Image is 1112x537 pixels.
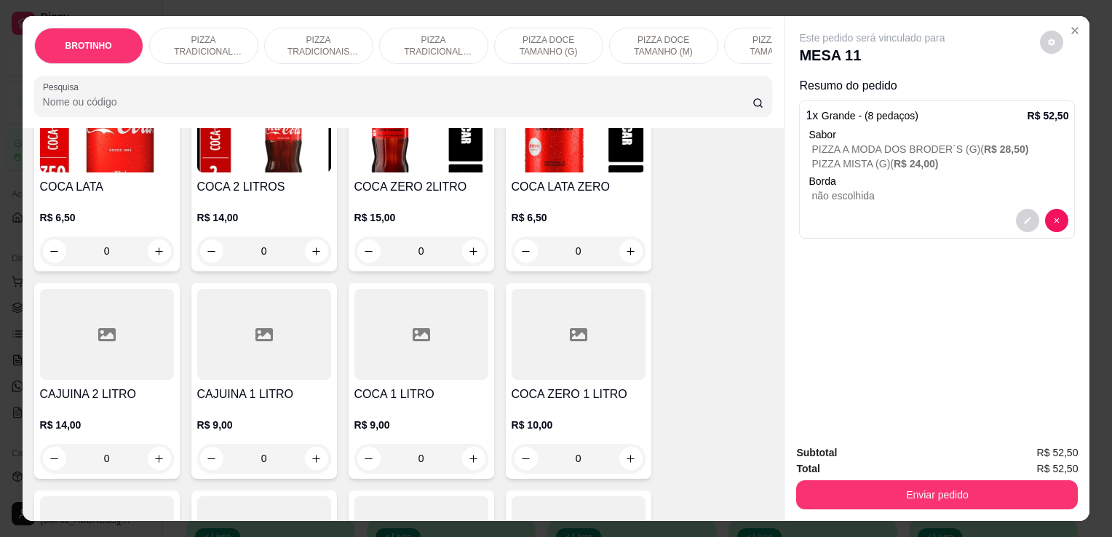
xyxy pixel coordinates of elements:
[200,447,223,470] button: decrease-product-quantity
[984,143,1029,155] span: R$ 28,50 )
[40,386,174,403] h4: CAJUINA 2 LITRO
[354,178,488,196] h4: COCA ZERO 2LITRO
[197,418,331,432] p: R$ 9,00
[822,110,918,122] span: Grande - (8 pedaços)
[796,480,1078,509] button: Enviar pedido
[148,239,171,263] button: increase-product-quantity
[40,418,174,432] p: R$ 14,00
[305,239,328,263] button: increase-product-quantity
[515,239,538,263] button: decrease-product-quantity
[512,210,646,225] p: R$ 6,50
[197,386,331,403] h4: CAJUINA 1 LITRO
[148,447,171,470] button: increase-product-quantity
[894,158,939,170] span: R$ 24,00 )
[197,210,331,225] p: R$ 14,00
[40,210,174,225] p: R$ 6,50
[354,386,488,403] h4: COCA 1 LITRO
[305,447,328,470] button: increase-product-quantity
[197,178,331,196] h4: COCA 2 LITROS
[1063,19,1087,42] button: Close
[507,34,591,57] p: PIZZA DOCE TAMANHO (G)
[799,31,945,45] p: Este pedido será vinculado para
[619,447,643,470] button: increase-product-quantity
[796,447,837,458] strong: Subtotal
[392,34,476,57] p: PIZZA TRADICIONAL TAMANHO (P)
[512,418,646,432] p: R$ 10,00
[809,174,1068,188] p: Borda
[354,210,488,225] p: R$ 15,00
[40,178,174,196] h4: COCA LATA
[811,156,1068,171] p: PIZZA MISTA (G) (
[621,34,706,57] p: PIZZA DOCE TAMANHO (M)
[515,447,538,470] button: decrease-product-quantity
[357,239,381,263] button: decrease-product-quantity
[811,188,1068,203] p: não escolhida
[796,463,819,474] strong: Total
[619,239,643,263] button: increase-product-quantity
[1028,108,1069,123] p: R$ 52,50
[43,239,66,263] button: decrease-product-quantity
[200,239,223,263] button: decrease-product-quantity
[736,34,821,57] p: PIZZA DOCE TAMANHO (P)
[799,45,945,65] p: MESA 11
[43,95,752,109] input: Pesquisa
[1016,209,1039,232] button: decrease-product-quantity
[43,447,66,470] button: decrease-product-quantity
[806,107,918,124] p: 1 x
[277,34,361,57] p: PIZZA TRADICIONAIS TAMANHO (M)
[512,386,646,403] h4: COCA ZERO 1 LITRO
[357,447,381,470] button: decrease-product-quantity
[799,77,1075,95] p: Resumo do pedido
[43,81,84,93] label: Pesquisa
[462,447,485,470] button: increase-product-quantity
[1037,445,1079,461] span: R$ 52,50
[354,418,488,432] p: R$ 9,00
[1040,31,1063,54] button: decrease-product-quantity
[811,142,1068,156] p: PIZZA A MODA DOS BRODER´S (G) (
[65,40,112,52] p: BROTINHO
[462,239,485,263] button: increase-product-quantity
[512,178,646,196] h4: COCA LATA ZERO
[809,127,1068,142] div: Sabor
[1045,209,1068,232] button: decrease-product-quantity
[1037,461,1079,477] span: R$ 52,50
[162,34,246,57] p: PIZZA TRADICIONAL TAMANHO (G)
